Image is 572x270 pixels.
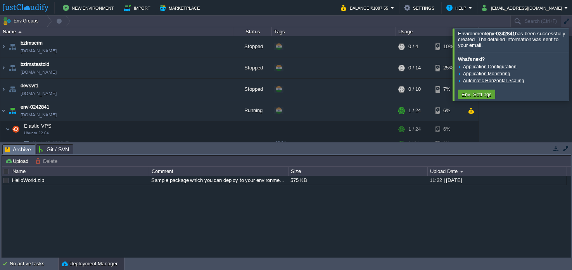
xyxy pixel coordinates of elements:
button: Balance ₹1087.55 [341,3,391,12]
span: Elastic VPS [23,123,53,129]
span: Archive [5,145,31,154]
div: Stopped [233,79,272,100]
a: Automatic Horizontal Scaling [463,78,524,83]
div: 10% [435,36,461,57]
a: bzlmstestold [21,61,49,68]
div: 0 / 14 [408,57,421,78]
div: Sample package which you can deploy to your environment. Feel free to delete and upload a package... [149,176,288,185]
img: JustCloudify [3,4,48,12]
a: [DOMAIN_NAME] [21,47,57,55]
div: 25% [435,57,461,78]
div: Size [289,167,427,176]
div: 0 / 4 [408,36,418,57]
img: AMDAwAAAACH5BAEAAAAALAAAAAABAAEAAAICRAEAOw== [7,36,18,57]
a: [DOMAIN_NAME] [21,68,57,76]
a: HelloWorld.zip [12,177,44,183]
div: Stopped [233,36,272,57]
b: What's next? [458,57,485,62]
button: Marketplace [160,3,202,12]
a: [DOMAIN_NAME] [21,90,57,97]
button: Deployment Manager [62,260,118,268]
a: env-0242841 [21,103,49,111]
button: Delete [35,157,60,164]
div: 1 / 24 [408,137,419,149]
div: 1 / 24 [408,121,421,137]
span: Environment has been successfully created. The detailed information was sent to your email. [458,31,565,48]
button: Upload [5,157,31,164]
div: 6% [435,100,461,121]
div: No active tasks [10,258,58,270]
div: Usage [396,27,478,36]
a: bzlmscrm [21,39,43,47]
div: Tags [272,27,396,36]
div: 6% [435,137,461,149]
div: 6% [435,121,461,137]
img: AMDAwAAAACH5BAEAAAAALAAAAAABAAEAAAICRAEAOw== [0,79,7,100]
div: Status [233,27,271,36]
button: Env. Settings [459,91,494,98]
a: Elastic VPSUbuntu 22.04 [23,123,53,129]
div: Upload Date [428,167,567,176]
a: Node ID:253047 [32,140,70,147]
div: Comment [150,167,288,176]
a: Application Monitoring [463,71,510,76]
b: env-0242841 [486,31,515,36]
div: Name [1,27,233,36]
button: Help [446,3,468,12]
button: Env Groups [3,16,41,26]
span: 253047 [32,140,70,147]
span: [DOMAIN_NAME] [21,111,57,119]
span: Ubuntu 22.04 [24,131,49,135]
img: AMDAwAAAACH5BAEAAAAALAAAAAABAAEAAAICRAEAOw== [18,31,22,33]
span: Git / SVN [39,145,69,154]
div: Name [10,167,149,176]
button: New Environment [63,3,116,12]
div: Stopped [233,57,272,78]
img: AMDAwAAAACH5BAEAAAAALAAAAAABAAEAAAICRAEAOw== [7,79,18,100]
img: AMDAwAAAACH5BAEAAAAALAAAAAABAAEAAAICRAEAOw== [16,137,21,149]
img: AMDAwAAAACH5BAEAAAAALAAAAAABAAEAAAICRAEAOw== [0,57,7,78]
img: AMDAwAAAACH5BAEAAAAALAAAAAABAAEAAAICRAEAOw== [5,121,10,137]
button: Import [124,3,153,12]
button: [EMAIL_ADDRESS][DOMAIN_NAME] [482,3,564,12]
span: 22.04 [275,140,286,145]
div: 1 / 24 [408,100,421,121]
img: AMDAwAAAACH5BAEAAAAALAAAAAABAAEAAAICRAEAOw== [0,100,7,121]
img: AMDAwAAAACH5BAEAAAAALAAAAAABAAEAAAICRAEAOw== [0,36,7,57]
div: 575 KB [289,176,427,185]
img: AMDAwAAAACH5BAEAAAAALAAAAAABAAEAAAICRAEAOw== [7,100,18,121]
button: Settings [404,3,437,12]
img: AMDAwAAAACH5BAEAAAAALAAAAAABAAEAAAICRAEAOw== [21,137,32,149]
img: AMDAwAAAACH5BAEAAAAALAAAAAABAAEAAAICRAEAOw== [7,57,18,78]
div: 0 / 10 [408,79,421,100]
a: devsvr1 [21,82,38,90]
div: Running [233,100,272,121]
a: Application Configuration [463,64,517,69]
div: 7% [435,79,461,100]
iframe: chat widget [539,239,564,262]
span: Node ID: [33,140,52,146]
img: AMDAwAAAACH5BAEAAAAALAAAAAABAAEAAAICRAEAOw== [10,121,21,137]
div: 11:22 | [DATE] [428,176,566,185]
